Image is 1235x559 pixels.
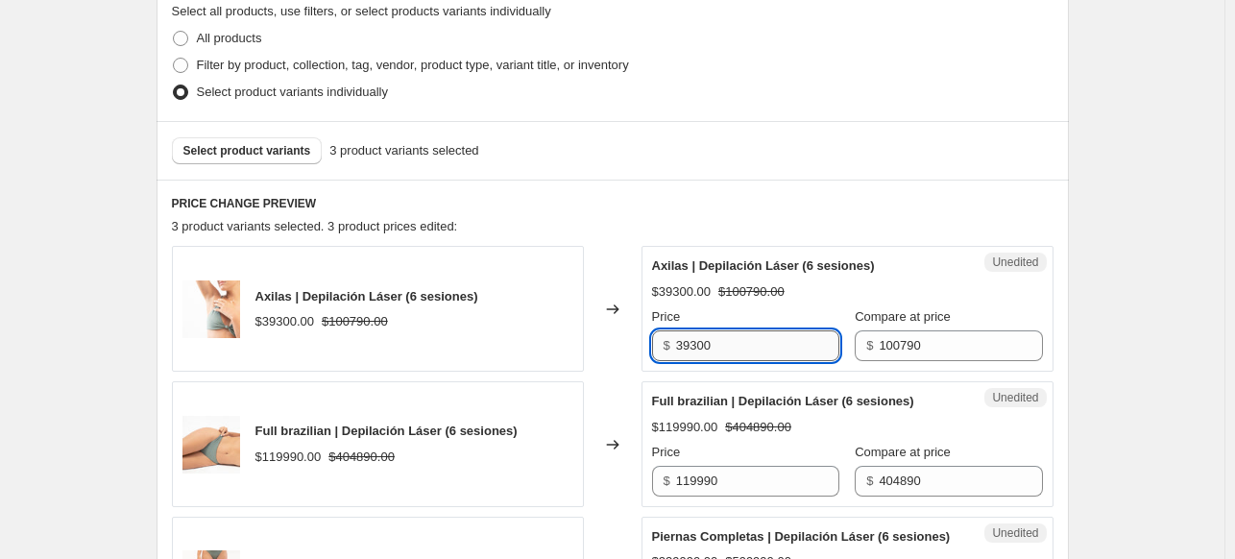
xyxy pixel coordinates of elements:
strike: $100790.00 [718,282,785,302]
div: $119990.00 [255,448,322,467]
span: Piernas Completas | Depilación Láser (6 sesiones) [652,529,951,544]
div: $119990.00 [652,418,718,437]
span: $ [664,338,670,352]
span: 3 product variants selected [329,141,478,160]
span: Compare at price [855,309,951,324]
strike: $404890.00 [725,418,791,437]
span: Axilas | Depilación Láser (6 sesiones) [255,289,478,304]
span: Unedited [992,390,1038,405]
span: $ [866,338,873,352]
span: Price [652,309,681,324]
div: $39300.00 [255,312,314,331]
span: $ [664,474,670,488]
span: Price [652,445,681,459]
span: Compare at price [855,445,951,459]
div: $39300.00 [652,282,711,302]
span: Unedited [992,255,1038,270]
span: Select all products, use filters, or select products variants individually [172,4,551,18]
h6: PRICE CHANGE PREVIEW [172,196,1053,211]
span: Full brazilian | Depilación Láser (6 sesiones) [255,424,518,438]
img: DSC_0118bn_80x.jpg [182,416,240,474]
span: All products [197,31,262,45]
span: Full brazilian | Depilación Láser (6 sesiones) [652,394,914,408]
span: $ [866,474,873,488]
button: Select product variants [172,137,323,164]
img: DSC_9883bn_7ae68fd0-76a2-4dee-8922-e67c21c6560c_80x.jpg [182,280,240,338]
span: Select product variants individually [197,85,388,99]
span: Select product variants [183,143,311,158]
strike: $100790.00 [322,312,388,331]
span: Axilas | Depilación Láser (6 sesiones) [652,258,875,273]
strike: $404890.00 [328,448,395,467]
span: 3 product variants selected. 3 product prices edited: [172,219,458,233]
span: Filter by product, collection, tag, vendor, product type, variant title, or inventory [197,58,629,72]
span: Unedited [992,525,1038,541]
